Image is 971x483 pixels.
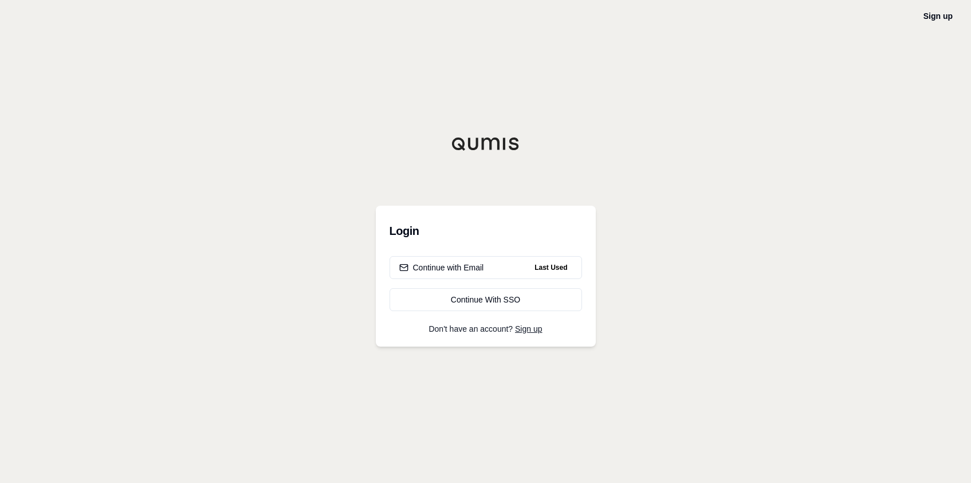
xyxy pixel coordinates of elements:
[451,137,520,151] img: Qumis
[390,256,582,279] button: Continue with EmailLast Used
[399,262,484,273] div: Continue with Email
[923,11,953,21] a: Sign up
[390,219,582,242] h3: Login
[515,324,542,333] a: Sign up
[390,325,582,333] p: Don't have an account?
[399,294,572,305] div: Continue With SSO
[390,288,582,311] a: Continue With SSO
[530,261,572,274] span: Last Used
